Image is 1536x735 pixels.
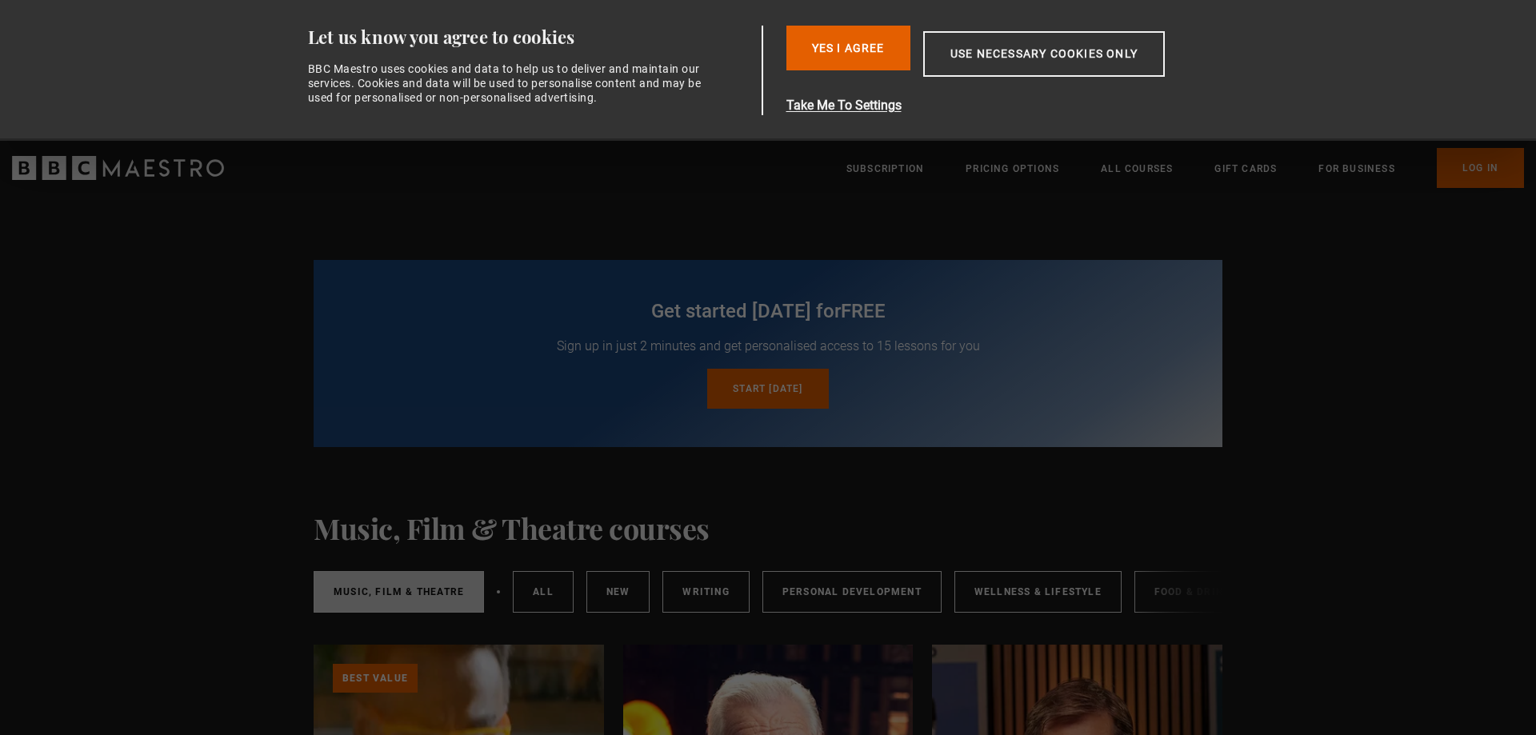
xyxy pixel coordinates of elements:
svg: BBC Maestro [12,156,224,180]
a: Subscription [846,161,924,177]
h2: Get started [DATE] for [352,298,1184,324]
span: free [841,300,886,322]
a: Log In [1437,148,1524,188]
div: Let us know you agree to cookies [308,26,756,49]
button: Take Me To Settings [786,96,1241,115]
p: Best value [333,664,418,693]
a: Gift Cards [1214,161,1277,177]
a: Music, Film & Theatre [314,571,484,613]
h1: Music, Film & Theatre courses [314,511,710,545]
a: All Courses [1101,161,1173,177]
a: All [513,571,574,613]
a: Personal Development [762,571,942,613]
a: Writing [662,571,749,613]
button: Yes I Agree [786,26,910,70]
a: Wellness & Lifestyle [954,571,1122,613]
div: BBC Maestro uses cookies and data to help us to deliver and maintain our services. Cookies and da... [308,62,711,106]
button: Use necessary cookies only [923,31,1165,77]
nav: Primary [846,148,1524,188]
a: New [586,571,650,613]
p: Sign up in just 2 minutes and get personalised access to 15 lessons for you [352,337,1184,356]
a: Start [DATE] [707,369,828,409]
a: For business [1318,161,1394,177]
a: Pricing Options [966,161,1059,177]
